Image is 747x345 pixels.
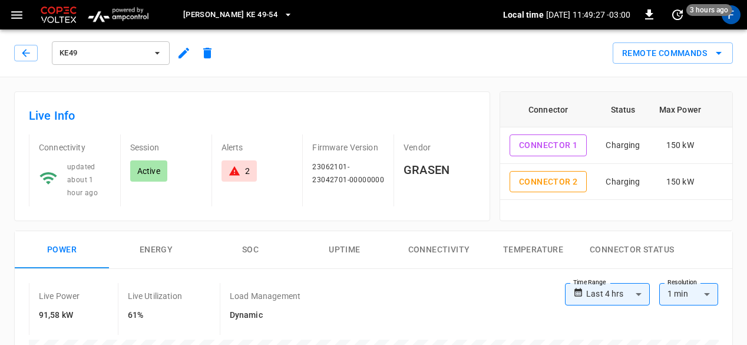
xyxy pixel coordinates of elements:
[130,142,202,153] p: Session
[659,283,718,305] div: 1 min
[546,9,630,21] p: [DATE] 11:49:27 -03:00
[312,163,384,184] span: 23062101-23042701-00000000
[596,127,649,164] td: Charging
[486,231,580,269] button: Temperature
[312,142,384,153] p: Firmware Version
[29,106,475,125] h6: Live Info
[245,165,250,177] div: 2
[404,160,475,179] h6: GRASEN
[179,4,298,27] button: [PERSON_NAME] KE 49-54
[60,47,147,60] span: KE49
[109,231,203,269] button: Energy
[222,142,293,153] p: Alerts
[650,164,710,201] td: 150 kW
[613,42,733,64] button: Remote Commands
[586,283,650,305] div: Last 4 hrs
[596,92,649,127] th: Status
[39,142,111,153] p: Connectivity
[230,309,300,322] h6: Dynamic
[84,4,153,26] img: ampcontrol.io logo
[38,4,79,26] img: Customer Logo
[128,309,182,322] h6: 61%
[510,171,587,193] button: Connector 2
[67,163,98,197] span: updated about 1 hour ago
[404,142,475,153] p: Vendor
[667,278,697,287] label: Resolution
[183,8,277,22] span: [PERSON_NAME] KE 49-54
[52,41,170,65] button: KE49
[722,5,741,24] div: profile-icon
[230,290,300,302] p: Load Management
[668,5,687,24] button: set refresh interval
[650,92,710,127] th: Max Power
[596,164,649,201] td: Charging
[613,42,733,64] div: remote commands options
[137,165,160,177] p: Active
[686,4,732,16] span: 3 hours ago
[650,127,710,164] td: 150 kW
[203,231,298,269] button: SOC
[503,9,544,21] p: Local time
[128,290,182,302] p: Live Utilization
[573,278,606,287] label: Time Range
[580,231,683,269] button: Connector Status
[298,231,392,269] button: Uptime
[39,290,80,302] p: Live Power
[39,309,80,322] h6: 91,58 kW
[392,231,486,269] button: Connectivity
[500,92,596,127] th: Connector
[510,134,587,156] button: Connector 1
[15,231,109,269] button: Power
